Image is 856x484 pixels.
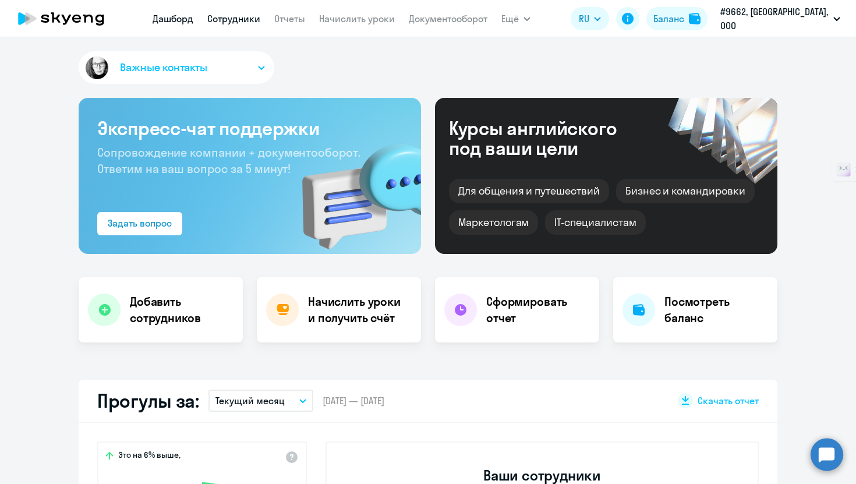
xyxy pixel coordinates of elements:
span: Это на 6% выше, [118,450,181,464]
div: IT-специалистам [545,210,645,235]
div: Баланс [653,12,684,26]
span: Сопровождение компании + документооборот. Ответим на ваш вопрос за 5 минут! [97,145,360,176]
div: Задать вопрос [108,216,172,230]
div: Маркетологам [449,210,538,235]
div: Для общения и путешествий [449,179,609,203]
button: Ещё [501,7,530,30]
h4: Посмотреть баланс [664,294,768,326]
h2: Прогулы за: [97,389,199,412]
a: Документооборот [409,13,487,24]
a: Дашборд [153,13,193,24]
img: bg-img [285,123,421,254]
button: Важные контакты [79,51,274,84]
h4: Добавить сотрудников [130,294,234,326]
button: Задать вопрос [97,212,182,235]
h4: Сформировать отчет [486,294,590,326]
p: Текущий месяц [215,394,285,408]
button: #9662, [GEOGRAPHIC_DATA], ООО [714,5,846,33]
span: RU [579,12,589,26]
span: Скачать отчет [698,394,759,407]
a: Отчеты [274,13,305,24]
a: Начислить уроки [319,13,395,24]
a: Сотрудники [207,13,260,24]
button: RU [571,7,609,30]
button: Текущий месяц [208,390,313,412]
p: #9662, [GEOGRAPHIC_DATA], ООО [720,5,829,33]
span: Ещё [501,12,519,26]
span: [DATE] — [DATE] [323,394,384,407]
div: Курсы английского под ваши цели [449,118,648,158]
h3: Экспресс-чат поддержки [97,116,402,140]
img: avatar [83,54,111,82]
button: Балансbalance [646,7,708,30]
h4: Начислить уроки и получить счёт [308,294,409,326]
div: Бизнес и командировки [616,179,755,203]
img: balance [689,13,701,24]
span: Важные контакты [120,60,207,75]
